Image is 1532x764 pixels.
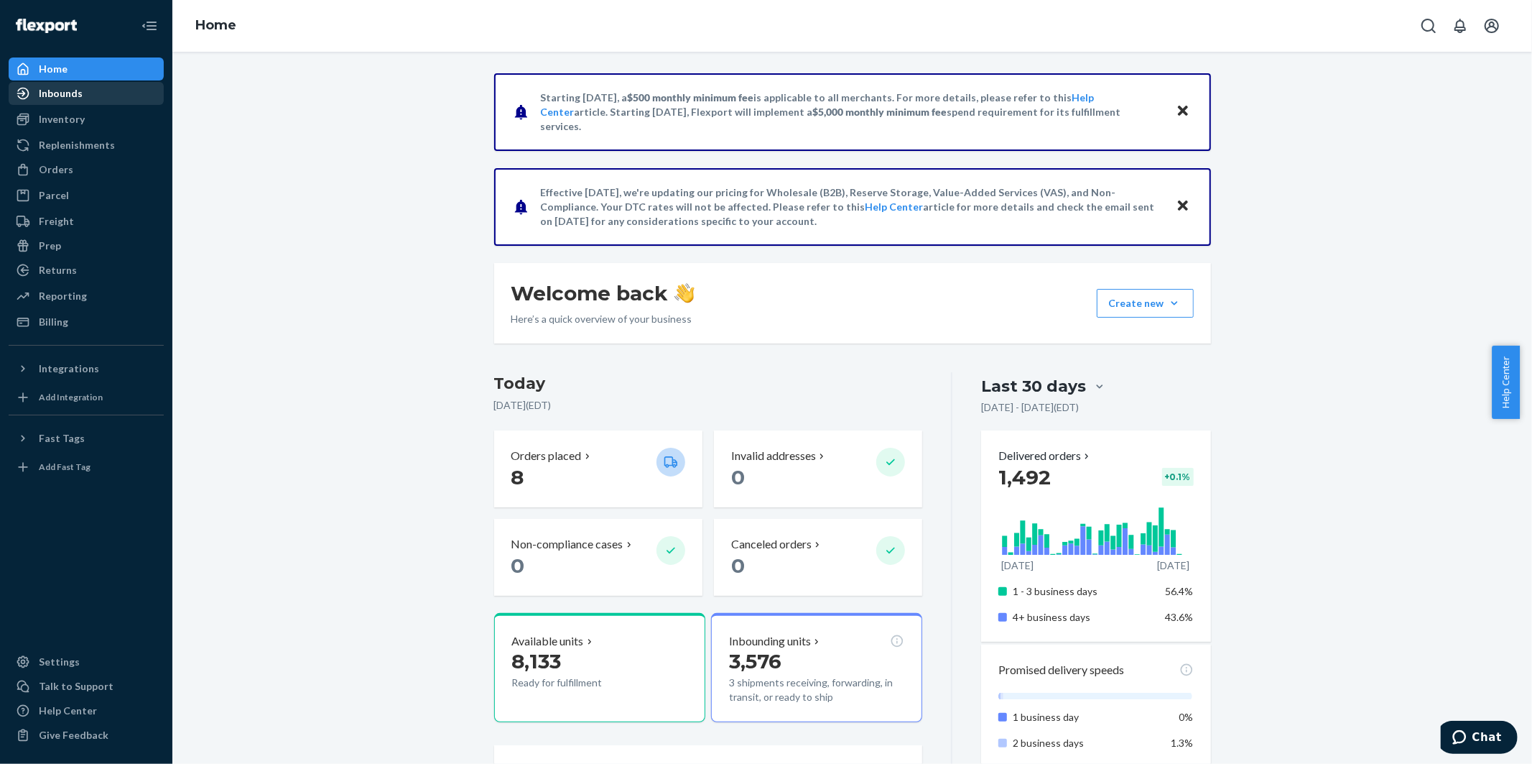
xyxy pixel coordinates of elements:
span: 56.4% [1166,585,1194,597]
a: Billing [9,310,164,333]
button: Help Center [1492,346,1520,419]
p: 1 - 3 business days [1013,584,1154,599]
p: 4+ business days [1013,610,1154,625]
a: Returns [9,259,164,282]
p: Effective [DATE], we're updating our pricing for Wholesale (B2B), Reserve Storage, Value-Added Se... [541,185,1162,229]
button: Talk to Support [9,675,164,698]
a: Prep [9,234,164,257]
div: Orders [39,162,73,177]
button: Create new [1097,289,1194,318]
div: Parcel [39,188,69,203]
p: Canceled orders [731,536,812,553]
a: Freight [9,210,164,233]
p: [DATE] - [DATE] ( EDT ) [981,400,1079,415]
div: Talk to Support [39,679,113,694]
p: Here’s a quick overview of your business [511,312,695,326]
a: Inbounds [9,82,164,105]
p: Invalid addresses [731,448,816,464]
div: Fast Tags [39,431,85,446]
div: Add Integration [39,391,103,403]
div: Home [39,62,68,76]
p: [DATE] [1157,558,1189,573]
div: Billing [39,315,68,329]
p: Promised delivery speeds [998,662,1124,678]
button: Give Feedback [9,724,164,747]
div: Give Feedback [39,728,108,742]
a: Help Center [865,201,924,213]
span: 1.3% [1171,737,1194,749]
p: Starting [DATE], a is applicable to all merchants. For more details, please refer to this article... [541,91,1162,134]
a: Add Integration [9,386,164,409]
a: Home [195,17,236,33]
div: Freight [39,214,74,229]
span: 43.6% [1166,611,1194,623]
img: Flexport logo [16,19,77,33]
button: Close [1174,196,1192,217]
a: Replenishments [9,134,164,157]
button: Fast Tags [9,427,164,450]
div: Last 30 days [981,375,1086,397]
p: Orders placed [511,448,582,464]
button: Open notifications [1446,11,1475,40]
h3: Today [494,372,923,395]
p: 3 shipments receiving, forwarding, in transit, or ready to ship [729,676,904,704]
p: [DATE] [1001,558,1034,573]
div: Settings [39,655,80,669]
iframe: Opens a widget where you can chat to one of our agents [1441,721,1518,757]
p: Inbounding units [729,633,811,650]
span: 8,133 [512,649,562,673]
div: Returns [39,263,77,277]
button: Delivered orders [998,448,1092,464]
div: Replenishments [39,138,115,152]
span: 8 [511,465,524,489]
span: $500 monthly minimum fee [628,91,754,103]
p: [DATE] ( EDT ) [494,398,923,413]
div: Reporting [39,289,87,303]
button: Close Navigation [135,11,164,40]
div: Help Center [39,704,97,718]
button: Open Search Box [1414,11,1443,40]
p: 2 business days [1013,736,1154,750]
div: Add Fast Tag [39,461,90,473]
button: Non-compliance cases 0 [494,519,702,596]
a: Home [9,57,164,80]
h1: Welcome back [511,280,695,306]
img: hand-wave emoji [674,283,695,303]
span: $5,000 monthly minimum fee [813,106,947,118]
div: + 0.1 % [1162,468,1194,486]
button: Close [1174,101,1192,122]
p: 1 business day [1013,710,1154,724]
div: Inbounds [39,86,83,101]
a: Help Center [9,699,164,722]
button: Orders placed 8 [494,431,702,507]
button: Canceled orders 0 [714,519,922,596]
span: 1,492 [998,465,1051,489]
a: Add Fast Tag [9,456,164,479]
span: 0 [511,553,525,578]
button: Open account menu [1477,11,1506,40]
a: Orders [9,158,164,181]
p: Non-compliance cases [511,536,623,553]
span: 0 [731,465,745,489]
span: 3,576 [729,649,781,673]
div: Integrations [39,362,99,376]
a: Reporting [9,285,164,308]
button: Available units8,133Ready for fulfillment [494,613,705,722]
button: Integrations [9,357,164,380]
span: 0 [731,553,745,578]
p: Ready for fulfillment [512,676,645,690]
button: Inbounding units3,5763 shipments receiving, forwarding, in transit, or ready to ship [711,613,922,722]
div: Inventory [39,112,85,126]
button: Invalid addresses 0 [714,431,922,507]
div: Prep [39,239,61,253]
a: Inventory [9,108,164,131]
a: Parcel [9,184,164,207]
ol: breadcrumbs [184,5,248,47]
span: 0% [1179,711,1194,723]
p: Available units [512,633,584,650]
a: Settings [9,650,164,673]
